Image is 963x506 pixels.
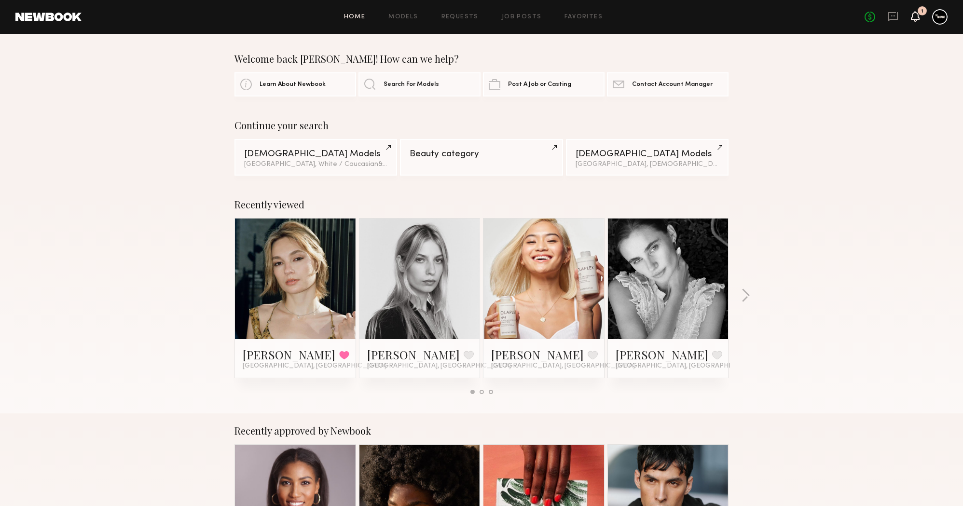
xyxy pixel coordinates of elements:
div: Continue your search [234,120,729,131]
a: Contact Account Manager [607,72,729,96]
span: Contact Account Manager [632,82,713,88]
div: Recently approved by Newbook [234,425,729,437]
a: [DEMOGRAPHIC_DATA] Models[GEOGRAPHIC_DATA], White / Caucasian&1other filter [234,139,397,176]
a: [PERSON_NAME] [367,347,460,362]
a: Models [388,14,418,20]
a: Beauty category [400,139,563,176]
a: Post A Job or Casting [483,72,605,96]
div: Welcome back [PERSON_NAME]! How can we help? [234,53,729,65]
a: Favorites [564,14,603,20]
span: [GEOGRAPHIC_DATA], [GEOGRAPHIC_DATA] [367,362,511,370]
a: Job Posts [502,14,542,20]
a: Requests [441,14,479,20]
a: [DEMOGRAPHIC_DATA] Models[GEOGRAPHIC_DATA], [DEMOGRAPHIC_DATA] [566,139,729,176]
span: & 1 other filter [378,161,420,167]
span: [GEOGRAPHIC_DATA], [GEOGRAPHIC_DATA] [243,362,386,370]
div: [GEOGRAPHIC_DATA], [DEMOGRAPHIC_DATA] [576,161,719,168]
a: Home [344,14,366,20]
span: [GEOGRAPHIC_DATA], [GEOGRAPHIC_DATA] [616,362,759,370]
div: [DEMOGRAPHIC_DATA] Models [576,150,719,159]
div: [DEMOGRAPHIC_DATA] Models [244,150,387,159]
div: Recently viewed [234,199,729,210]
span: Learn About Newbook [260,82,326,88]
a: [PERSON_NAME] [243,347,335,362]
a: [PERSON_NAME] [616,347,708,362]
div: Beauty category [410,150,553,159]
span: [GEOGRAPHIC_DATA], [GEOGRAPHIC_DATA] [491,362,635,370]
span: Search For Models [384,82,439,88]
div: 1 [921,9,923,14]
a: [PERSON_NAME] [491,347,584,362]
span: Post A Job or Casting [508,82,571,88]
div: [GEOGRAPHIC_DATA], White / Caucasian [244,161,387,168]
a: Search For Models [358,72,480,96]
a: Learn About Newbook [234,72,356,96]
